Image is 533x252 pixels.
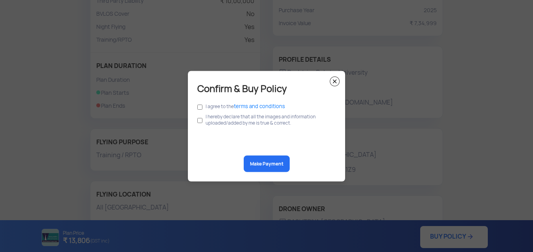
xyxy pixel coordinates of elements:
button: Make Payment [244,155,290,172]
label: I hereby declare that all the images and information uploaded/added by me is true & correct. [206,113,333,126]
img: close [330,76,340,86]
span: terms and conditions [234,103,285,109]
h5: Confirm & Buy Policy [197,80,336,96]
label: I agree to the [206,103,285,109]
